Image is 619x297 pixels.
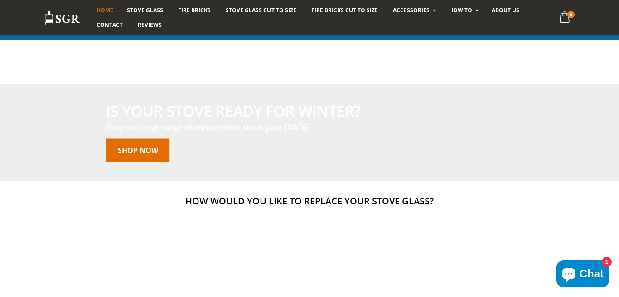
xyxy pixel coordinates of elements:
[90,3,120,18] a: Home
[492,6,519,14] span: About us
[442,3,484,18] a: How To
[120,3,170,18] a: Stove Glass
[386,3,441,18] a: Accessories
[106,122,360,132] h3: Shop our huge range of replacement stove glass [DATE]
[90,18,130,32] a: Contact
[219,3,303,18] a: Stove Glass Cut To Size
[44,10,81,25] img: Stove Glass Replacement
[305,3,385,18] a: Fire Bricks Cut To Size
[178,6,211,14] span: Fire Bricks
[97,6,113,14] span: Home
[226,6,296,14] span: Stove Glass Cut To Size
[449,6,472,14] span: How To
[554,260,612,290] inbox-online-store-chat: Shopify online store chat
[556,9,575,27] a: 0
[567,11,575,18] span: 0
[485,3,526,18] a: About us
[131,18,169,32] a: Reviews
[138,21,162,29] span: Reviews
[311,6,378,14] span: Fire Bricks Cut To Size
[97,21,123,29] span: Contact
[44,195,575,207] h2: How would you like to replace your stove glass?
[393,6,430,14] span: Accessories
[106,138,170,162] a: Shop now
[171,3,218,18] a: Fire Bricks
[127,6,163,14] span: Stove Glass
[106,103,360,118] h2: Is your stove ready for winter?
